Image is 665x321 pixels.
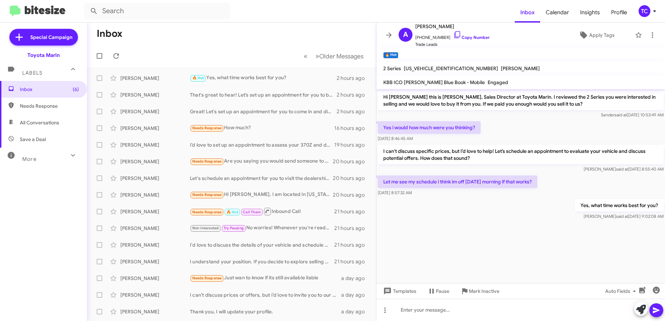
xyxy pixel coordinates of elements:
[334,208,370,215] div: 21 hours ago
[606,2,633,23] a: Profile
[192,226,219,230] span: Not-Interested
[190,274,341,282] div: Just wan to know if its still available ilable
[190,108,337,115] div: Great! Let's set up an appointment for you to come in and discuss the details. What day works bes...
[422,285,455,297] button: Pause
[120,275,190,282] div: [PERSON_NAME]
[120,241,190,248] div: [PERSON_NAME]
[192,276,222,280] span: Needs Response
[120,91,190,98] div: [PERSON_NAME]
[383,52,398,58] small: 🔥 Hot
[315,52,319,60] span: »
[120,225,190,232] div: [PERSON_NAME]
[73,86,79,93] span: (6)
[97,28,122,39] h1: Inbox
[337,91,370,98] div: 2 hours ago
[190,74,337,82] div: Yes, what time works best for you?
[192,159,222,164] span: Needs Response
[304,52,307,60] span: «
[616,166,628,172] span: said at
[561,29,632,41] button: Apply Tags
[341,308,370,315] div: a day ago
[415,41,490,48] span: Trade Leads
[337,108,370,115] div: 2 hours ago
[190,258,334,265] div: I understand your position. If you decide to explore selling your vehicle in the future, feel fre...
[22,70,42,76] span: Labels
[469,285,499,297] span: Mark Inactive
[589,29,615,41] span: Apply Tags
[190,224,334,232] div: No worries! Whenever you're ready, just let us know. We're here to help when the time comes.
[190,291,341,298] div: I can’t discuss prices or offers, but I’d love to invite you to our dealership to evaluate your E...
[334,141,370,148] div: 19 hours ago
[120,258,190,265] div: [PERSON_NAME]
[378,91,664,110] p: Hi [PERSON_NAME] this is [PERSON_NAME], Sales Director at Toyota Marin. I reviewed the 2 Series y...
[616,214,628,219] span: said at
[190,191,333,199] div: Hi [PERSON_NAME], I am located in [US_STATE], would you be willing to travel for it? I have adjus...
[300,49,368,63] nav: Page navigation example
[584,166,664,172] span: [PERSON_NAME] [DATE] 8:55:40 AM
[27,52,60,59] div: Toyota Marin
[333,191,370,198] div: 20 hours ago
[120,191,190,198] div: [PERSON_NAME]
[378,175,537,188] p: Let me see my schedule i think im off [DATE] morning if that works?
[20,119,59,126] span: All Conversations
[9,29,78,46] a: Special Campaign
[575,199,664,212] p: Yes, what time works best for you?
[605,285,639,297] span: Auto Fields
[337,75,370,82] div: 2 hours ago
[20,86,79,93] span: Inbox
[120,208,190,215] div: [PERSON_NAME]
[415,31,490,41] span: [PHONE_NUMBER]
[30,34,72,41] span: Special Campaign
[190,207,334,216] div: Inbound Call
[84,3,230,19] input: Search
[224,226,244,230] span: Try Pausing
[540,2,575,23] a: Calendar
[584,214,664,219] span: [PERSON_NAME] [DATE] 9:02:08 AM
[334,125,370,132] div: 16 hours ago
[334,225,370,232] div: 21 hours ago
[120,108,190,115] div: [PERSON_NAME]
[20,102,79,109] span: Needs Response
[453,35,490,40] a: Copy Number
[501,65,540,72] span: [PERSON_NAME]
[404,65,498,72] span: [US_VEHICLE_IDENTIFICATION_NUMBER]
[190,175,333,182] div: Let's schedule an appointment for you to visit the dealership, and we can discuss the details in ...
[575,2,606,23] a: Insights
[601,112,664,117] span: Sender [DATE] 10:53:49 AM
[334,258,370,265] div: 21 hours ago
[319,52,363,60] span: Older Messages
[226,210,238,214] span: 🔥 Hot
[192,210,222,214] span: Needs Response
[190,308,341,315] div: Thank you, I will update your profile.
[383,79,485,85] span: KBB ICO [PERSON_NAME] Blue Book - Mobile
[639,5,650,17] div: TC
[615,112,627,117] span: said at
[120,158,190,165] div: [PERSON_NAME]
[333,158,370,165] div: 20 hours ago
[192,192,222,197] span: Needs Response
[190,157,333,165] div: Are you saying you would send someone to look at the car or at the dealership?
[190,124,334,132] div: How much?
[383,65,401,72] span: 2 Series
[243,210,261,214] span: Call Them
[192,126,222,130] span: Needs Response
[341,291,370,298] div: a day ago
[403,29,408,40] span: A
[299,49,312,63] button: Previous
[120,308,190,315] div: [PERSON_NAME]
[192,76,204,80] span: 🔥 Hot
[376,285,422,297] button: Templates
[120,125,190,132] div: [PERSON_NAME]
[333,175,370,182] div: 20 hours ago
[378,136,413,141] span: [DATE] 8:46:45 AM
[515,2,540,23] a: Inbox
[600,285,644,297] button: Auto Fields
[190,91,337,98] div: That's great to hear! Let’s set up an appointment for you to bring in your CR-V so we can discuss...
[190,241,334,248] div: I'd love to discuss the details of your vehicle and schedule an appointment to evaluate it in per...
[488,79,508,85] span: Engaged
[378,121,481,134] p: Yes i would how much were you thinking?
